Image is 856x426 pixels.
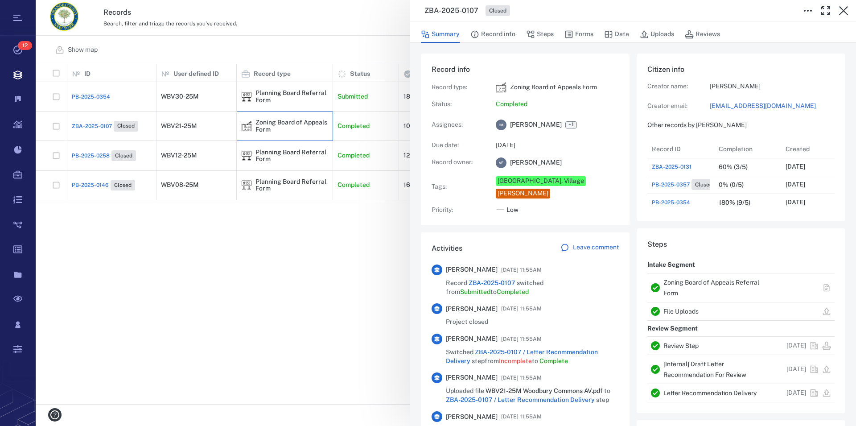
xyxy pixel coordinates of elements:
p: Zoning Board of Appeals Form [510,83,597,92]
span: WBV21-25M Woodbury Commons AV.pdf [486,387,604,394]
p: Review Segment [647,321,698,337]
p: [DATE] [786,341,806,350]
p: Assignees : [432,120,485,129]
p: [DATE] [786,389,806,397]
div: 0% (0/5) [719,182,744,188]
span: [DATE] 11:55AM [501,303,542,314]
a: ZBA-2025-0131 [652,163,691,171]
a: PB-2025-0357Closed [652,179,716,190]
p: Priority : [432,206,485,215]
span: [PERSON_NAME] [446,305,498,314]
div: Created [781,140,848,158]
span: Complete [539,357,568,364]
span: Project closed [446,318,488,327]
p: Status : [432,100,485,109]
p: Record type : [432,83,485,92]
p: Completed [496,100,619,109]
h6: Record info [432,64,619,75]
p: Record owner : [432,158,485,167]
a: ZBA-2025-0107 / Letter Recommendation Delivery [446,348,598,364]
div: J M [496,120,506,130]
a: File Uploads [663,308,699,315]
a: PB-2025-0354 [652,199,690,207]
a: [EMAIL_ADDRESS][DOMAIN_NAME] [710,102,835,111]
p: Creator name: [647,82,710,91]
span: [DATE] 11:55AM [501,411,542,422]
div: Zoning Board of Appeals Form [496,82,506,93]
p: Tags : [432,182,485,191]
img: icon Zoning Board of Appeals Form [496,82,506,93]
button: Summary [421,26,460,43]
div: Record ID [647,140,714,158]
span: Closed [693,181,714,189]
span: Submitted [460,288,490,295]
button: Reviews [685,26,720,43]
span: Help [20,6,37,14]
h3: ZBA-2025-0107 [424,5,478,16]
p: Leave comment [573,243,619,252]
p: [PERSON_NAME] [710,82,835,91]
span: [PERSON_NAME] [510,120,562,129]
div: Record infoRecord type:icon Zoning Board of Appeals FormZoning Board of Appeals FormStatus:Comple... [421,54,630,232]
button: Close [835,2,852,20]
span: [DATE] 11:55AM [501,265,542,275]
span: [PERSON_NAME] [510,158,562,167]
div: Completion [714,140,781,158]
p: Intake Segment [647,257,695,273]
a: Leave comment [560,243,619,254]
span: Completed [497,288,529,295]
span: +1 [567,121,576,128]
a: [Internal] Draft Letter Recommendation For Review [663,360,746,378]
span: Uploaded file to step [446,387,619,404]
button: Record info [470,26,515,43]
p: Other records by [PERSON_NAME] [647,121,835,130]
button: Steps [526,26,554,43]
button: Data [604,26,629,43]
div: [GEOGRAPHIC_DATA], Village [498,177,584,186]
span: PB-2025-0357 [652,181,690,189]
a: Review Step [663,342,699,349]
p: [DATE] [786,162,805,171]
h6: Steps [647,239,835,250]
span: Low [506,206,519,215]
div: Citizen infoCreator name:[PERSON_NAME]Creator email:[EMAIL_ADDRESS][DOMAIN_NAME]Other records by ... [637,54,845,228]
span: [PERSON_NAME] [446,335,498,343]
a: ZBA-2025-0107 [469,279,515,286]
a: Zoning Board of Appeals Referral Form [663,279,759,297]
span: +1 [565,121,577,128]
button: Toggle Fullscreen [817,2,835,20]
div: Completion [719,136,753,161]
div: 60% (3/5) [719,164,748,170]
p: [DATE] [786,365,806,374]
h6: Citizen info [647,64,835,75]
a: ZBA-2025-0107 / Letter Recommendation Delivery [446,396,595,403]
p: [DATE] [786,180,805,189]
div: [PERSON_NAME] [498,189,548,198]
span: [PERSON_NAME] [446,413,498,422]
div: 180% (9/5) [719,199,750,206]
span: Incomplete [499,357,532,364]
span: 12 [18,41,32,50]
p: Due date : [432,141,485,150]
button: Forms [564,26,593,43]
p: [DATE] [786,198,805,207]
button: Toggle to Edit Boxes [799,2,817,20]
span: [PERSON_NAME] [446,373,498,382]
span: [DATE] 11:55AM [501,334,542,344]
span: [PERSON_NAME] [446,265,498,274]
div: Record ID [652,136,681,161]
span: Record switched from to [446,279,619,296]
span: [DATE] 11:55AM [501,372,542,383]
span: Switched step from to [446,348,619,365]
p: [DATE] [496,141,619,150]
a: Letter Recommendation Delivery [663,389,757,397]
button: Uploads [640,26,674,43]
div: Created [786,136,810,161]
div: StepsIntake SegmentZoning Board of Appeals Referral FormFile UploadsReview SegmentReview Step[DAT... [637,228,845,420]
h6: Activities [432,243,462,254]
